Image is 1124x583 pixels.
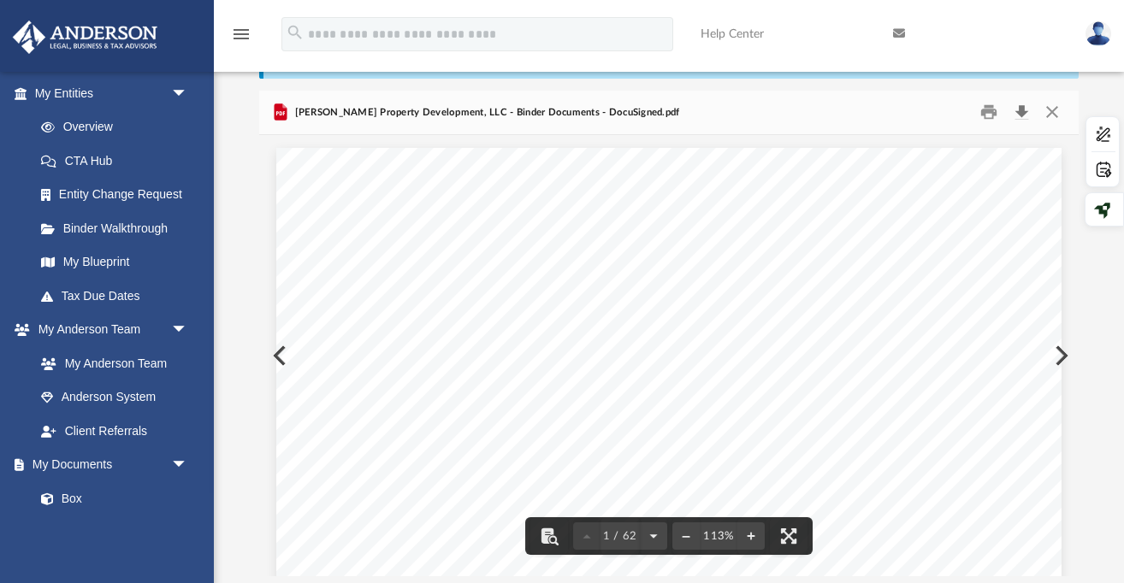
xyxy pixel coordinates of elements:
[24,380,205,415] a: Anderson System
[24,414,205,448] a: Client Referrals
[369,449,650,463] span: review, you will need to complete several tasks to
[600,531,640,542] span: 1 / 62
[231,32,251,44] a: menu
[369,309,425,323] span: Frankford
[24,245,205,280] a: My Blueprint
[478,374,482,388] span: ,
[24,279,214,313] a: Tax Due Dates
[12,448,205,482] a: My Documentsarrow_drop_down
[24,211,214,245] a: Binder Walkthrough
[529,544,827,558] span: Your Company operating agreement and schedule of
[972,99,1006,126] button: Print
[530,517,568,555] button: Toggle findbar
[415,544,513,558] span: LLC Agreement
[1006,99,1037,126] button: Download
[415,560,482,574] span: this section.
[171,76,205,111] span: arrow_drop_down
[476,497,484,511] span: –
[1086,21,1111,46] img: User Pic
[600,517,640,555] button: 1 / 62
[12,313,205,347] a: My Anderson Teamarrow_drop_down
[299,162,612,173] span: Docusign Envelope ID: E2916310-5088-42A0-B732-F8C0A3B76DA2
[672,517,700,555] button: Zoom out
[24,346,197,380] a: My Anderson Team
[171,313,205,348] span: arrow_drop_down
[24,178,214,212] a: Entity Change Request
[369,432,944,446] span: responsible for reading and reviewing, for accuracy, all of the information in this portfolio. Af...
[369,292,569,307] span: [STREET_ADDRESS][US_STATE]
[1036,99,1067,126] button: Close
[171,448,205,483] span: arrow_drop_down
[259,91,1079,577] div: Preview
[640,517,667,555] button: Next page
[24,515,205,550] a: Meeting Minutes
[291,105,679,121] span: [PERSON_NAME] Property Development, LLC - Binder Documents - DocuSigned.pdf
[24,144,214,178] a: CTA Hub
[415,341,435,356] span: Re:
[737,517,765,555] button: Zoom in
[700,531,737,542] div: Current zoom level
[654,449,905,463] span: finalize the establishment of your Company.
[259,135,1079,576] div: Document Viewer
[490,309,525,323] span: 19945
[259,332,297,380] button: Previous File
[369,415,940,430] span: and several other important documents for the creation and operation of your new Company. You are
[432,309,503,323] span: [US_STATE]
[518,544,525,558] span: –
[399,374,512,388] span: [PERSON_NAME]
[415,521,518,535] span: State/Tax Filings
[415,497,473,511] span: Overview
[438,341,713,356] span: [PERSON_NAME] Property Development, LLC
[24,481,197,515] a: Box
[231,24,251,44] i: menu
[831,544,961,558] span: members are located in
[369,276,481,291] span: [PERSON_NAME]
[369,399,760,414] span: Enclosed in this portfolio, you will find your operating agreement for
[8,21,163,54] img: Anderson Advisors Platinum Portal
[12,76,214,110] a: My Entitiesarrow_drop_down
[259,135,1079,576] div: File preview
[521,521,529,535] span: –
[24,110,214,144] a: Overview
[764,399,1039,414] span: [PERSON_NAME] Property Development, LLC
[770,517,808,555] button: Enter fullscreen
[487,497,948,511] span: Here, you will find information about your Company, such as members, EIN, etc.
[369,374,396,388] span: Dear
[369,473,916,487] span: Here is a synopsis of what steps are required with detailed information following in each section:
[425,309,429,323] span: ,
[286,23,305,42] i: search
